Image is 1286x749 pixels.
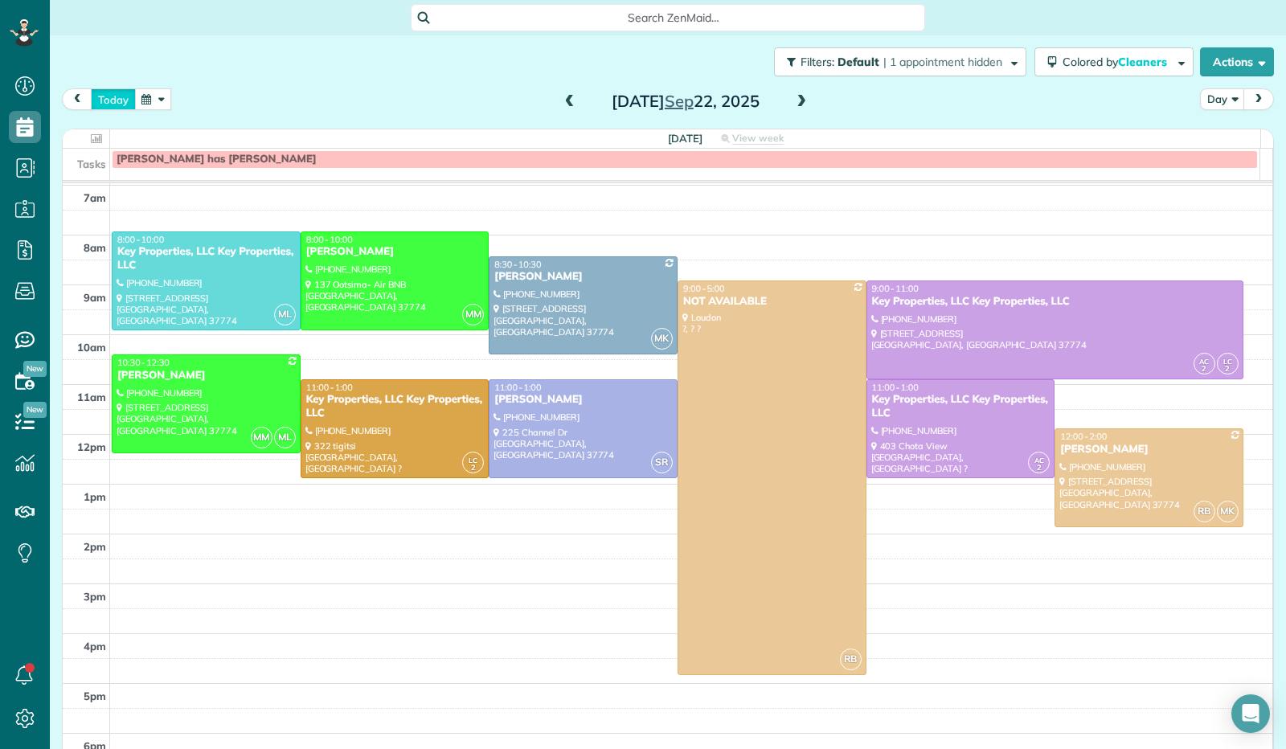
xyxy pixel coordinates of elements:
[1217,501,1239,522] span: MK
[306,382,353,393] span: 11:00 - 1:00
[494,382,541,393] span: 11:00 - 1:00
[494,270,673,284] div: [PERSON_NAME]
[1243,88,1274,110] button: next
[117,369,296,383] div: [PERSON_NAME]
[651,328,673,350] span: MK
[1223,357,1232,366] span: LC
[462,304,484,325] span: MM
[117,357,170,368] span: 10:30 - 12:30
[1063,55,1173,69] span: Colored by
[84,241,106,254] span: 8am
[306,234,353,245] span: 8:00 - 10:00
[77,391,106,403] span: 11am
[683,283,725,294] span: 9:00 - 5:00
[117,234,164,245] span: 8:00 - 10:00
[117,245,296,272] div: Key Properties, LLC Key Properties, LLC
[872,283,919,294] span: 9:00 - 11:00
[305,393,485,420] div: Key Properties, LLC Key Properties, LLC
[84,191,106,204] span: 7am
[1034,47,1194,76] button: Colored byCleaners
[91,88,136,110] button: today
[801,55,834,69] span: Filters:
[766,47,1026,76] a: Filters: Default | 1 appointment hidden
[668,132,702,145] span: [DATE]
[585,92,786,110] h2: [DATE] 22, 2025
[1060,431,1107,442] span: 12:00 - 2:00
[682,295,862,309] div: NOT AVAILABLE
[84,540,106,553] span: 2pm
[1034,456,1044,465] span: AC
[62,88,92,110] button: prev
[23,402,47,418] span: New
[838,55,880,69] span: Default
[1231,694,1270,733] div: Open Intercom Messenger
[732,132,784,145] span: View week
[251,427,272,448] span: MM
[1118,55,1169,69] span: Cleaners
[1059,443,1239,456] div: [PERSON_NAME]
[77,440,106,453] span: 12pm
[1194,501,1215,522] span: RB
[23,361,47,377] span: New
[84,590,106,603] span: 3pm
[494,393,673,407] div: [PERSON_NAME]
[1218,362,1238,377] small: 2
[871,393,1051,420] div: Key Properties, LLC Key Properties, LLC
[840,649,862,670] span: RB
[1200,47,1274,76] button: Actions
[774,47,1026,76] button: Filters: Default | 1 appointment hidden
[84,291,106,304] span: 9am
[883,55,1002,69] span: | 1 appointment hidden
[84,490,106,503] span: 1pm
[1029,460,1049,476] small: 2
[494,259,541,270] span: 8:30 - 10:30
[274,304,296,325] span: ML
[872,382,919,393] span: 11:00 - 1:00
[1194,362,1214,377] small: 2
[665,91,694,111] span: Sep
[1200,88,1245,110] button: Day
[117,153,317,166] span: [PERSON_NAME] has [PERSON_NAME]
[274,427,296,448] span: ML
[305,245,485,259] div: [PERSON_NAME]
[1199,357,1209,366] span: AC
[77,341,106,354] span: 10am
[463,460,483,476] small: 2
[84,640,106,653] span: 4pm
[651,452,673,473] span: SR
[84,690,106,702] span: 5pm
[871,295,1239,309] div: Key Properties, LLC Key Properties, LLC
[469,456,477,465] span: LC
